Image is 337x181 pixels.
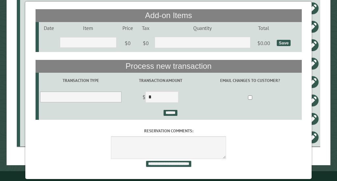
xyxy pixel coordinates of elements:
[138,34,153,52] td: $0
[251,22,275,34] td: Total
[39,22,59,34] td: Date
[36,9,302,22] th: Add-on Items
[117,22,138,34] td: Price
[199,77,301,84] label: Email changes to customer?
[23,5,71,12] div: 5
[23,42,71,48] div: 10
[138,22,153,34] td: Tax
[123,77,197,84] label: Transaction Amount
[23,23,71,30] div: 6
[36,128,302,134] label: Reservation comments:
[23,79,71,85] div: 3
[23,134,71,141] div: 9
[23,60,71,67] div: 4
[36,60,302,72] th: Process new transaction
[23,116,71,122] div: 2
[59,22,117,34] td: Item
[251,34,275,52] td: $0.00
[117,34,138,52] td: $0
[23,97,71,104] div: [MEDICAL_DATA]
[122,89,198,107] td: $
[153,22,251,34] td: Quantity
[40,77,121,84] label: Transaction Type
[277,40,291,46] div: Save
